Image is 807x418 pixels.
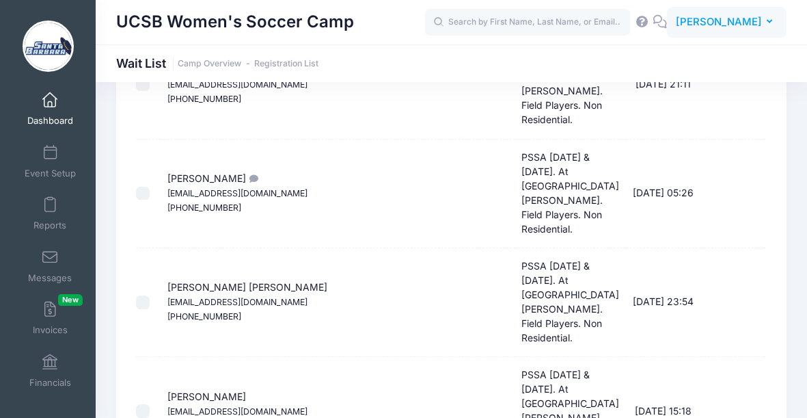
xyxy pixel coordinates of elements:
[18,85,83,133] a: Dashboard
[167,94,241,104] small: [PHONE_NUMBER]
[33,220,66,232] span: Reports
[25,168,76,179] span: Event Setup
[116,7,354,38] h1: UCSB Women's Soccer Camp
[167,64,307,104] span: [PERSON_NAME]
[515,30,627,139] td: PSSA [DATE] & [DATE]. At [GEOGRAPHIC_DATA][PERSON_NAME]. Field Players. Non Residential.
[626,30,701,139] td: [DATE] 21:11
[167,79,307,90] small: [EMAIL_ADDRESS][DOMAIN_NAME]
[27,116,73,127] span: Dashboard
[515,248,627,357] td: PSSA [DATE] & [DATE]. At [GEOGRAPHIC_DATA][PERSON_NAME]. Field Players. Non Residential.
[23,21,74,72] img: UCSB Women's Soccer Camp
[425,9,630,36] input: Search by First Name, Last Name, or Email...
[18,242,83,290] a: Messages
[18,138,83,185] a: Event Setup
[246,174,257,183] i: Coming from Hawaii and would love to attend. Just received Coach Montenegro email to attend. Than...
[33,325,68,337] span: Invoices
[18,190,83,237] a: Reports
[167,311,241,322] small: [PHONE_NUMBER]
[626,140,701,248] td: [DATE] 05:26
[676,14,762,29] span: [PERSON_NAME]
[515,140,627,248] td: PSSA [DATE] & [DATE]. At [GEOGRAPHIC_DATA][PERSON_NAME]. Field Players. Non Residential.
[667,7,787,38] button: [PERSON_NAME]
[167,188,307,198] small: [EMAIL_ADDRESS][DOMAIN_NAME]
[167,172,307,213] span: [PERSON_NAME]
[178,59,241,69] a: Camp Overview
[116,56,318,70] h1: Wait List
[626,248,701,357] td: [DATE] 23:54
[18,294,83,342] a: InvoicesNew
[167,297,307,307] small: [EMAIL_ADDRESS][DOMAIN_NAME]
[58,294,83,306] span: New
[28,272,72,284] span: Messages
[167,281,327,322] span: [PERSON_NAME] [PERSON_NAME]
[167,203,241,213] small: [PHONE_NUMBER]
[18,347,83,395] a: Financials
[29,377,71,389] span: Financials
[254,59,318,69] a: Registration List
[167,406,307,417] small: [EMAIL_ADDRESS][DOMAIN_NAME]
